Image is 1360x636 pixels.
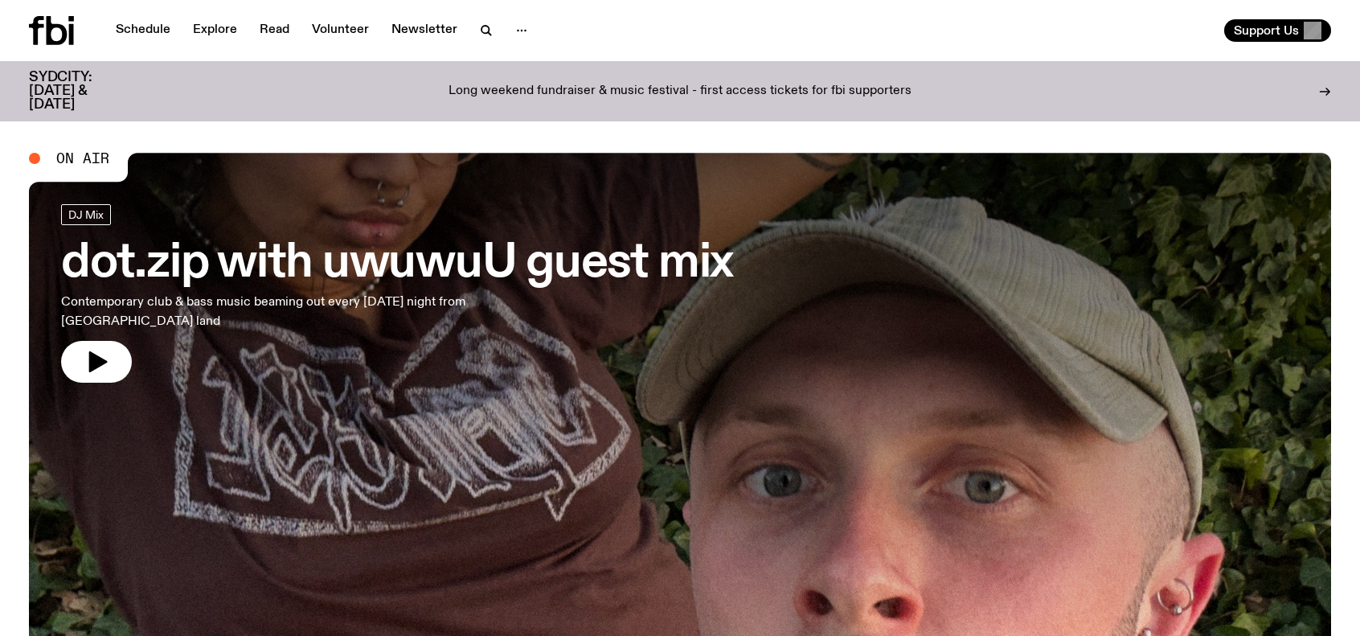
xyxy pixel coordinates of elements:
[61,204,733,383] a: dot.zip with uwuwuU guest mixContemporary club & bass music beaming out every [DATE] night from [...
[302,19,379,42] a: Volunteer
[61,241,733,286] h3: dot.zip with uwuwuU guest mix
[183,19,247,42] a: Explore
[61,293,473,331] p: Contemporary club & bass music beaming out every [DATE] night from [GEOGRAPHIC_DATA] land
[56,151,109,166] span: On Air
[61,204,111,225] a: DJ Mix
[29,71,132,112] h3: SYDCITY: [DATE] & [DATE]
[68,209,104,221] span: DJ Mix
[250,19,299,42] a: Read
[382,19,467,42] a: Newsletter
[449,84,911,99] p: Long weekend fundraiser & music festival - first access tickets for fbi supporters
[1234,23,1299,38] span: Support Us
[1224,19,1331,42] button: Support Us
[106,19,180,42] a: Schedule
